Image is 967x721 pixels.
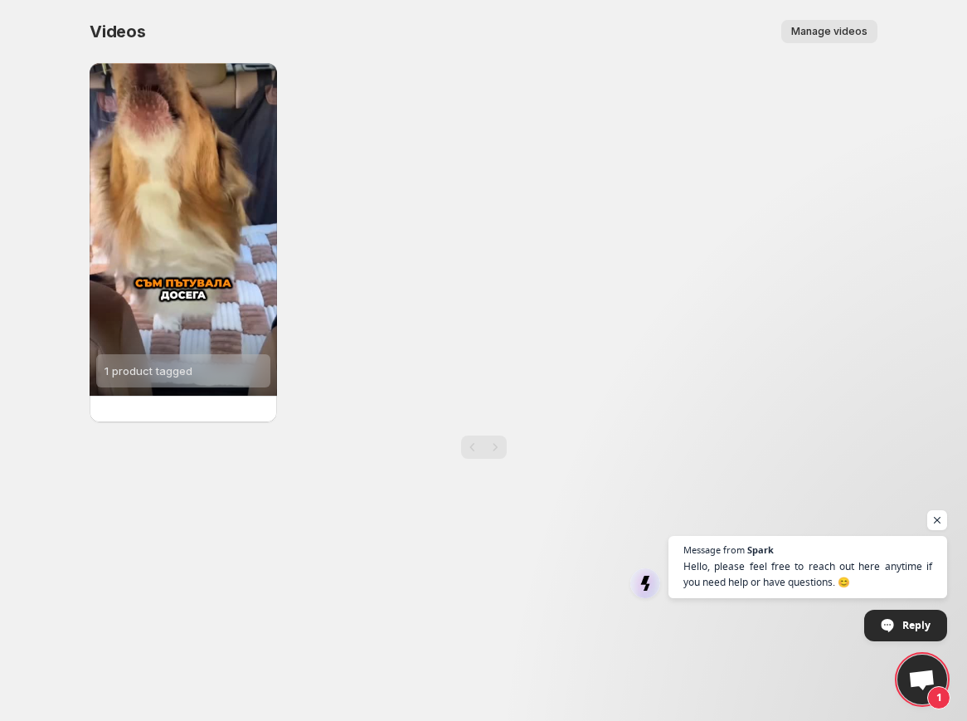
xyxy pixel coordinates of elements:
[791,25,867,38] span: Manage videos
[461,436,507,459] nav: Pagination
[90,22,146,41] span: Videos
[927,686,950,709] span: 1
[683,558,932,590] span: Hello, please feel free to reach out here anytime if you need help or have questions. 😊
[104,364,192,378] span: 1 product tagged
[683,545,745,554] span: Message from
[897,655,947,704] div: Open chat
[781,20,877,43] button: Manage videos
[747,545,774,554] span: Spark
[902,611,931,640] span: Reply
